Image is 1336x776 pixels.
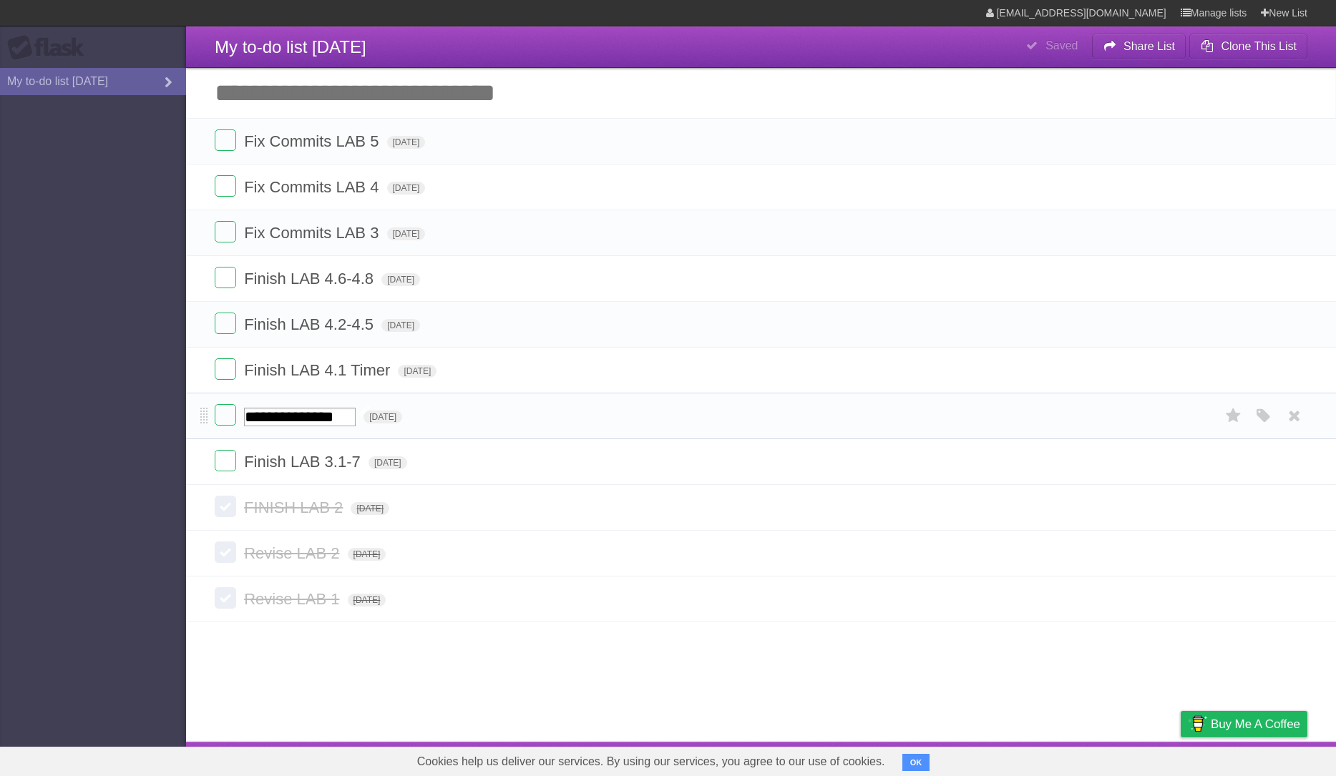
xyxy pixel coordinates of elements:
[215,587,236,609] label: Done
[1220,404,1247,428] label: Star task
[244,178,382,196] span: Fix Commits LAB 4
[387,182,426,195] span: [DATE]
[369,456,407,469] span: [DATE]
[244,315,377,333] span: Finish LAB 4.2-4.5
[1211,712,1300,737] span: Buy me a coffee
[403,747,899,776] span: Cookies help us deliver our services. By using our services, you agree to our use of cookies.
[215,358,236,380] label: Done
[1045,39,1078,51] b: Saved
[1217,745,1307,772] a: Suggest a feature
[1092,34,1186,59] button: Share List
[990,745,1020,772] a: About
[1113,745,1145,772] a: Terms
[215,267,236,288] label: Done
[1162,745,1199,772] a: Privacy
[215,404,236,426] label: Done
[215,221,236,242] label: Done
[348,548,386,561] span: [DATE]
[364,411,402,423] span: [DATE]
[215,450,236,471] label: Done
[902,754,930,771] button: OK
[244,544,343,562] span: Revise LAB 2
[398,365,437,378] span: [DATE]
[7,35,93,61] div: Flask
[215,175,236,197] label: Done
[351,502,389,515] span: [DATE]
[244,498,346,516] span: FINISH LAB 2
[244,453,364,471] span: Finish LAB 3.1-7
[381,319,420,332] span: [DATE]
[348,594,386,606] span: [DATE]
[244,270,377,288] span: Finish LAB 4.6-4.8
[215,541,236,563] label: Done
[1221,40,1297,52] b: Clone This List
[381,273,420,286] span: [DATE]
[215,313,236,334] label: Done
[387,136,426,149] span: [DATE]
[215,37,366,57] span: My to-do list [DATE]
[1123,40,1175,52] b: Share List
[215,496,236,517] label: Done
[1188,712,1207,736] img: Buy me a coffee
[244,224,382,242] span: Fix Commits LAB 3
[244,132,382,150] span: Fix Commits LAB 5
[244,361,394,379] span: Finish LAB 4.1 Timer
[215,129,236,151] label: Done
[1038,745,1096,772] a: Developers
[387,227,426,240] span: [DATE]
[1181,711,1307,737] a: Buy me a coffee
[244,590,343,608] span: Revise LAB 1
[1189,34,1307,59] button: Clone This List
